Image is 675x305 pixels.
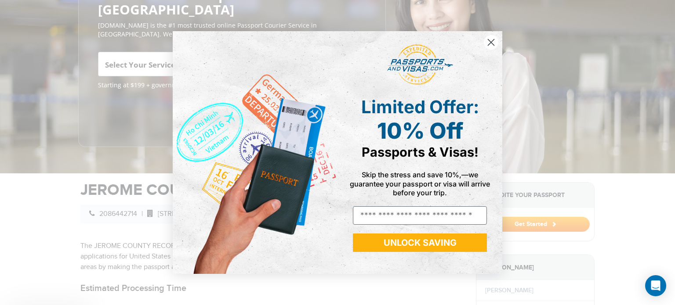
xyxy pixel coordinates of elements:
[362,144,479,160] span: Passports & Visas!
[353,233,487,252] button: UNLOCK SAVING
[387,44,453,86] img: passports and visas
[483,35,499,50] button: Close dialog
[173,31,337,274] img: de9cda0d-0715-46ca-9a25-073762a91ba7.png
[377,118,463,144] span: 10% Off
[350,170,490,197] span: Skip the stress and save 10%,—we guarantee your passport or visa will arrive before your trip.
[645,275,666,296] div: Open Intercom Messenger
[361,96,479,118] span: Limited Offer:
